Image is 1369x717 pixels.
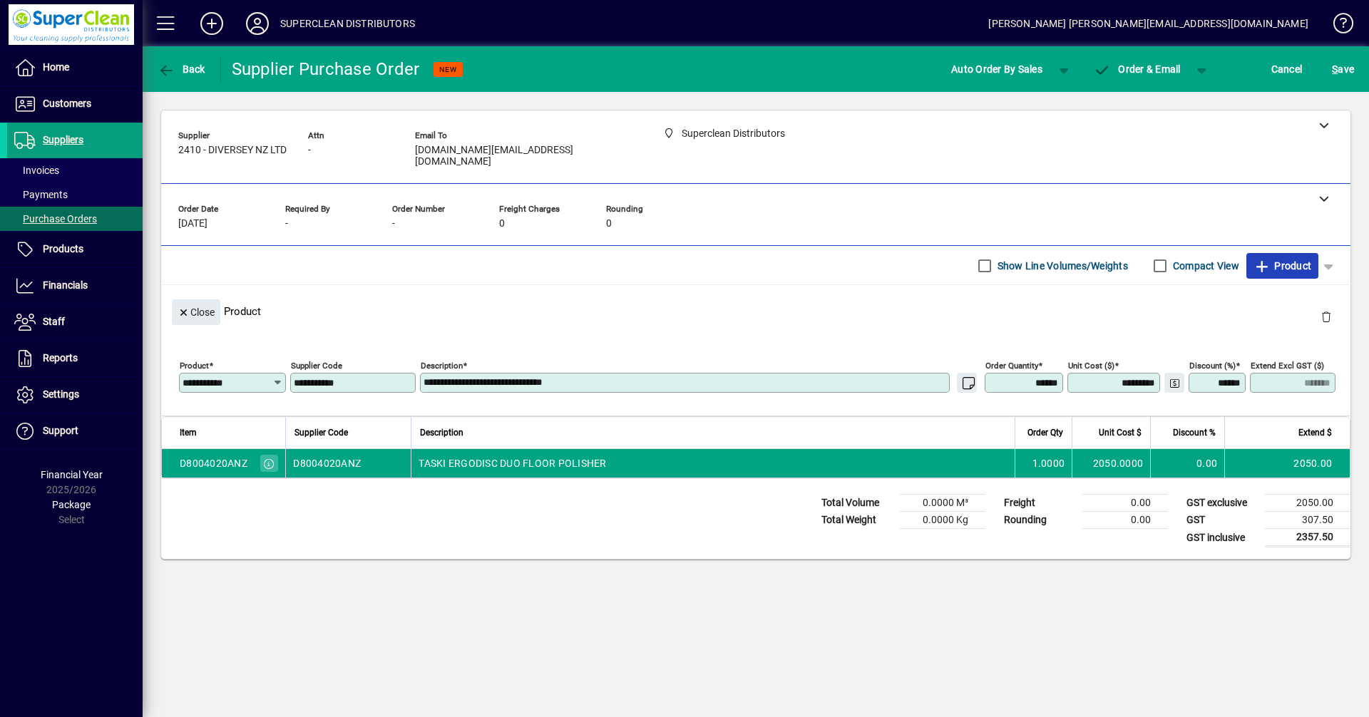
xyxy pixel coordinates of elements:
[419,456,606,470] span: TASKI ERGODISC DUO FLOOR POLISHER
[178,145,287,156] span: 2410 - DIVERSEY NZ LTD
[41,469,103,480] span: Financial Year
[392,218,395,229] span: -
[43,61,69,73] span: Home
[291,361,342,371] mat-label: Supplier Code
[7,377,143,413] a: Settings
[499,218,505,229] span: 0
[1253,254,1311,277] span: Product
[285,449,411,478] td: D8004020ANZ
[7,341,143,376] a: Reports
[439,65,457,74] span: NEW
[1179,512,1265,529] td: GST
[1164,373,1184,393] button: Change Price Levels
[1271,58,1303,81] span: Cancel
[294,425,348,440] span: Supplier Code
[1265,529,1350,547] td: 2357.50
[1268,56,1306,82] button: Cancel
[235,11,280,36] button: Profile
[1298,425,1332,440] span: Extend $
[420,425,463,440] span: Description
[997,495,1082,512] td: Freight
[1179,529,1265,547] td: GST inclusive
[606,218,612,229] span: 0
[308,145,311,156] span: -
[1251,361,1324,371] mat-label: Extend excl GST ($)
[1150,449,1224,478] td: 0.00
[52,499,91,510] span: Package
[43,352,78,363] span: Reports
[951,58,1042,81] span: Auto Order By Sales
[7,207,143,231] a: Purchase Orders
[1072,449,1150,478] td: 2050.0000
[1265,495,1350,512] td: 2050.00
[1246,253,1318,279] button: Product
[1224,449,1350,478] td: 2050.00
[1309,299,1343,334] button: Delete
[280,12,415,35] div: SUPERCLEAN DISTRIBUTORS
[180,361,209,371] mat-label: Product
[1265,512,1350,529] td: 307.50
[172,299,220,325] button: Close
[1068,361,1114,371] mat-label: Unit Cost ($)
[14,213,97,225] span: Purchase Orders
[988,12,1308,35] div: [PERSON_NAME] [PERSON_NAME][EMAIL_ADDRESS][DOMAIN_NAME]
[7,304,143,340] a: Staff
[7,182,143,207] a: Payments
[7,268,143,304] a: Financials
[43,316,65,327] span: Staff
[814,512,900,529] td: Total Weight
[168,305,224,318] app-page-header-button: Close
[1309,310,1343,323] app-page-header-button: Delete
[43,279,88,291] span: Financials
[421,361,463,371] mat-label: Description
[161,285,1350,337] div: Product
[1170,259,1239,273] label: Compact View
[1189,361,1236,371] mat-label: Discount (%)
[7,232,143,267] a: Products
[1332,58,1354,81] span: ave
[985,361,1038,371] mat-label: Order Quantity
[1082,512,1168,529] td: 0.00
[7,158,143,182] a: Invoices
[43,134,83,145] span: Suppliers
[1015,449,1072,478] td: 1.0000
[7,50,143,86] a: Home
[143,56,221,82] app-page-header-button: Back
[180,425,197,440] span: Item
[944,56,1050,82] button: Auto Order By Sales
[900,495,985,512] td: 0.0000 M³
[997,512,1082,529] td: Rounding
[43,98,91,109] span: Customers
[43,388,79,400] span: Settings
[178,301,215,324] span: Close
[995,259,1128,273] label: Show Line Volumes/Weights
[154,56,209,82] button: Back
[232,58,420,81] div: Supplier Purchase Order
[1027,425,1063,440] span: Order Qty
[43,425,78,436] span: Support
[1328,56,1358,82] button: Save
[43,243,83,254] span: Products
[1173,425,1216,440] span: Discount %
[415,145,629,167] span: [DOMAIN_NAME][EMAIL_ADDRESS][DOMAIN_NAME]
[7,86,143,122] a: Customers
[1179,495,1265,512] td: GST exclusive
[158,63,205,75] span: Back
[14,165,59,176] span: Invoices
[180,456,247,470] div: D8004020ANZ
[1087,56,1188,82] button: Order & Email
[1099,425,1142,440] span: Unit Cost $
[7,413,143,449] a: Support
[1094,63,1181,75] span: Order & Email
[814,495,900,512] td: Total Volume
[1323,3,1351,49] a: Knowledge Base
[1332,63,1338,75] span: S
[178,218,207,229] span: [DATE]
[285,218,288,229] span: -
[14,189,68,200] span: Payments
[1082,495,1168,512] td: 0.00
[900,512,985,529] td: 0.0000 Kg
[189,11,235,36] button: Add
